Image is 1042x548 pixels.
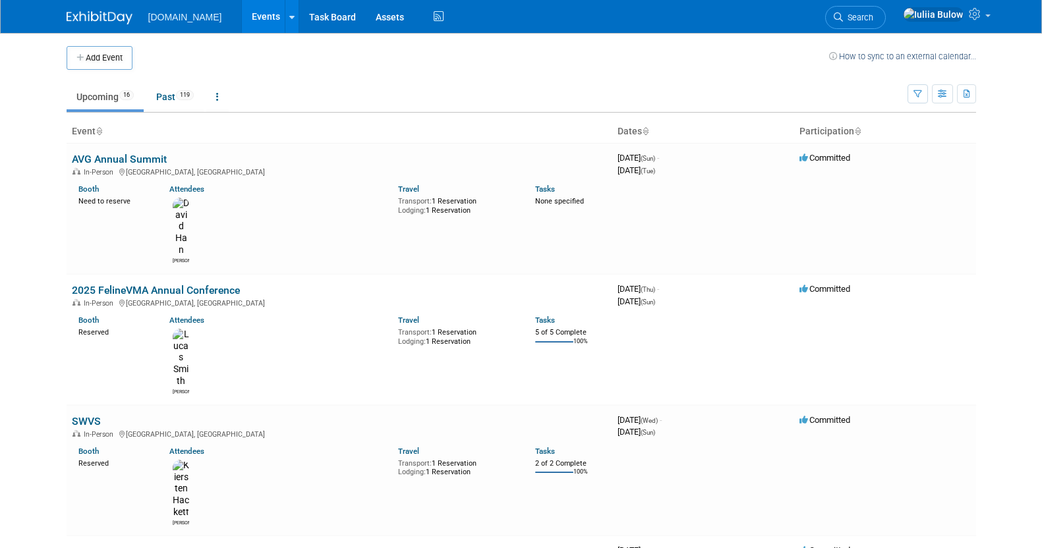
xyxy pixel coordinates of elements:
[78,325,150,337] div: Reserved
[642,126,649,136] a: Sort by Start Date
[72,168,80,175] img: In-Person Event
[67,46,132,70] button: Add Event
[78,184,99,194] a: Booth
[641,286,655,293] span: (Thu)
[78,447,99,456] a: Booth
[398,194,515,215] div: 1 Reservation 1 Reservation
[176,90,194,100] span: 119
[843,13,873,22] span: Search
[618,153,659,163] span: [DATE]
[67,84,144,109] a: Upcoming16
[146,84,204,109] a: Past119
[72,430,80,437] img: In-Person Event
[618,284,659,294] span: [DATE]
[398,337,426,346] span: Lodging:
[660,415,662,425] span: -
[398,315,419,325] a: Travel
[173,387,189,395] div: Lucas Smith
[173,518,189,526] div: Kiersten Hackett
[169,447,204,456] a: Attendees
[398,447,419,456] a: Travel
[618,165,655,175] span: [DATE]
[641,298,655,306] span: (Sun)
[641,417,658,424] span: (Wed)
[612,121,794,143] th: Dates
[398,459,432,468] span: Transport:
[535,328,607,337] div: 5 of 5 Complete
[72,153,167,165] a: AVG Annual Summit
[398,206,426,215] span: Lodging:
[169,315,204,325] a: Attendees
[78,456,150,468] div: Reserved
[169,184,204,194] a: Attendees
[618,427,655,437] span: [DATE]
[641,155,655,162] span: (Sun)
[657,153,659,163] span: -
[173,460,189,518] img: Kiersten Hackett
[96,126,102,136] a: Sort by Event Name
[535,184,555,194] a: Tasks
[535,459,607,468] div: 2 of 2 Complete
[618,296,655,306] span: [DATE]
[799,153,850,163] span: Committed
[398,456,515,477] div: 1 Reservation 1 Reservation
[829,51,976,61] a: How to sync to an external calendar...
[535,197,584,205] span: None specified
[72,297,607,308] div: [GEOGRAPHIC_DATA], [GEOGRAPHIC_DATA]
[173,329,189,387] img: Lucas Smith
[173,256,189,264] div: David Han
[641,429,655,436] span: (Sun)
[72,284,240,296] a: 2025 FelineVMA Annual Conference
[641,167,655,175] span: (Tue)
[573,338,588,356] td: 100%
[903,7,964,22] img: Iuliia Bulow
[84,430,117,439] span: In-Person
[398,325,515,346] div: 1 Reservation 1 Reservation
[84,299,117,308] span: In-Person
[794,121,976,143] th: Participation
[535,447,555,456] a: Tasks
[78,194,150,206] div: Need to reserve
[573,468,588,486] td: 100%
[67,11,132,24] img: ExhibitDay
[72,428,607,439] div: [GEOGRAPHIC_DATA], [GEOGRAPHIC_DATA]
[72,415,101,427] a: SWVS
[72,299,80,306] img: In-Person Event
[398,197,432,205] span: Transport:
[799,284,850,294] span: Committed
[535,315,555,325] a: Tasks
[119,90,134,100] span: 16
[657,284,659,294] span: -
[618,415,662,425] span: [DATE]
[84,168,117,177] span: In-Person
[72,166,607,177] div: [GEOGRAPHIC_DATA], [GEOGRAPHIC_DATA]
[398,184,419,194] a: Travel
[148,12,222,22] span: [DOMAIN_NAME]
[799,415,850,425] span: Committed
[78,315,99,325] a: Booth
[398,328,432,337] span: Transport:
[398,468,426,476] span: Lodging:
[825,6,886,29] a: Search
[854,126,861,136] a: Sort by Participation Type
[173,198,189,256] img: David Han
[67,121,612,143] th: Event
